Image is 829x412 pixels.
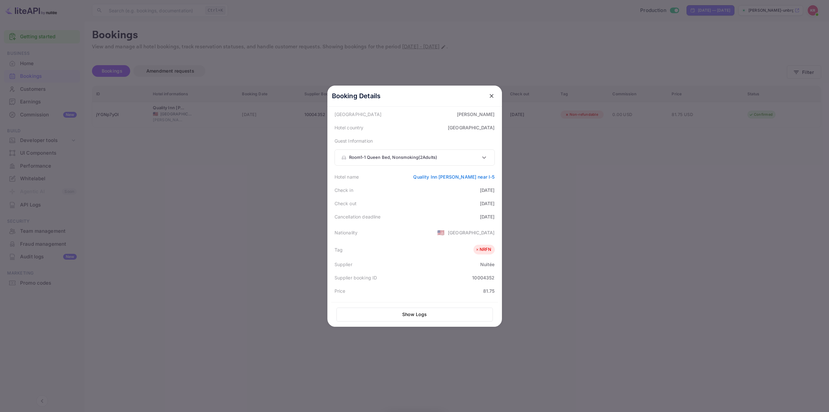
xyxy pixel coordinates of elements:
[457,111,495,118] div: [PERSON_NAME]
[437,227,445,238] span: United States
[335,173,359,180] div: Hotel name
[472,274,494,281] div: 10004352
[335,213,381,220] div: Cancellation deadline
[480,187,495,194] div: [DATE]
[335,124,364,131] div: Hotel country
[332,91,381,101] p: Booking Details
[335,137,495,144] p: Guest Information
[335,301,365,308] div: Payment type
[335,229,358,236] div: Nationality
[480,261,495,268] div: Nuitée
[475,246,492,253] div: NRFN
[335,288,346,294] div: Price
[335,111,382,118] div: [GEOGRAPHIC_DATA]
[335,261,352,268] div: Supplier
[475,301,494,308] div: Pay Now
[448,229,495,236] div: [GEOGRAPHIC_DATA]
[335,200,357,207] div: Check out
[335,246,343,253] div: Tag
[483,288,495,294] div: 81.75
[349,154,437,161] p: Room 1 - 1 Queen Bed, Nonsmoking ( 2 Adults )
[335,187,353,194] div: Check in
[335,274,377,281] div: Supplier booking ID
[486,90,497,102] button: close
[413,174,494,180] a: Quality Inn [PERSON_NAME] near I-5
[336,308,493,322] button: Show Logs
[448,124,495,131] div: [GEOGRAPHIC_DATA]
[335,150,494,165] div: Room1-1 Queen Bed, Nonsmoking(2Adults)
[480,213,495,220] div: [DATE]
[480,200,495,207] div: [DATE]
